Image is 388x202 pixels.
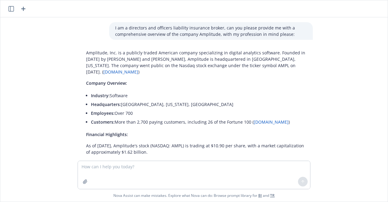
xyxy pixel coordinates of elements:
[86,50,307,75] p: Amplitude, Inc. is a publicly traded American company specializing in digital analytics software....
[91,100,307,109] li: [GEOGRAPHIC_DATA], [US_STATE], [GEOGRAPHIC_DATA]
[91,91,307,100] li: Software
[91,101,121,107] span: Headquarters:
[86,142,307,155] p: As of [DATE], Amplitude's stock (NASDAQ: AMPL) is trading at $10.90 per share, with a market capi...
[270,193,275,198] a: TR
[113,189,275,202] span: Nova Assist can make mistakes. Explore what Nova can do: Browse prompt library for and
[91,118,307,126] li: More than 2,700 paying customers, including 26 of the Fortune 100 ( )
[86,80,127,86] span: Company Overview:
[258,193,262,198] a: BI
[91,119,115,125] span: Customers:
[91,93,110,98] span: Industry:
[86,132,128,137] span: Financial Highlights:
[103,69,138,75] a: [DOMAIN_NAME]
[91,110,115,116] span: Employees:
[91,109,307,118] li: Over 700
[254,119,289,125] a: [DOMAIN_NAME]
[115,25,307,37] p: I am a directors and officers liability insurance broker, can you please provide me with a compre...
